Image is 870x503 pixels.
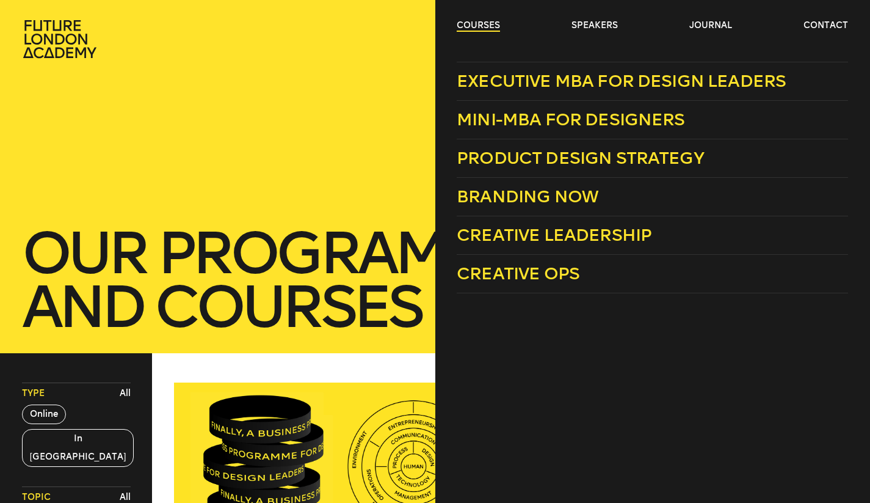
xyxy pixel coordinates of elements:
span: Product Design Strategy [457,148,704,168]
a: Product Design Strategy [457,139,848,178]
a: Branding Now [457,178,848,216]
a: Creative Ops [457,255,848,293]
a: Executive MBA for Design Leaders [457,62,848,101]
a: Mini-MBA for Designers [457,101,848,139]
a: courses [457,20,500,32]
span: Creative Ops [457,263,579,284]
span: Executive MBA for Design Leaders [457,71,786,91]
span: Mini-MBA for Designers [457,109,685,130]
a: contact [803,20,848,32]
a: journal [689,20,732,32]
a: Creative Leadership [457,216,848,255]
span: Creative Leadership [457,225,651,245]
a: speakers [571,20,618,32]
span: Branding Now [457,186,598,207]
